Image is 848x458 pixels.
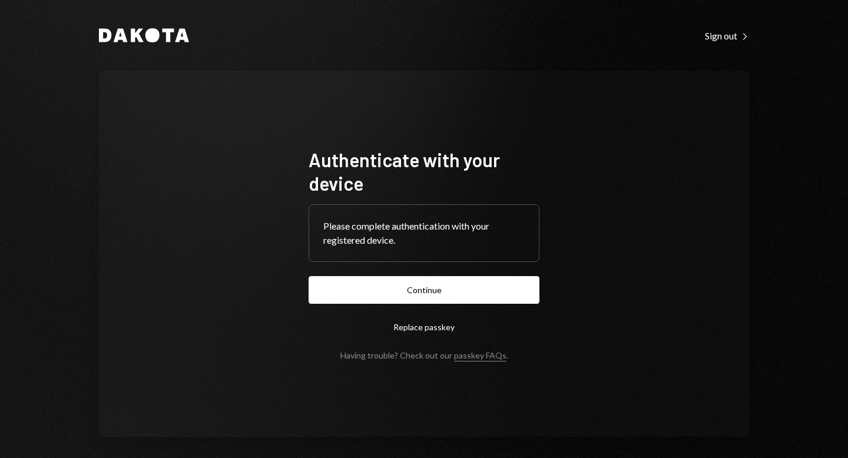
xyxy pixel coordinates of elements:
button: Replace passkey [309,313,539,341]
a: Sign out [705,29,749,42]
div: Please complete authentication with your registered device. [323,219,525,247]
button: Continue [309,276,539,304]
a: passkey FAQs [454,350,506,361]
div: Sign out [705,30,749,42]
h1: Authenticate with your device [309,148,539,195]
div: Having trouble? Check out our . [340,350,508,360]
